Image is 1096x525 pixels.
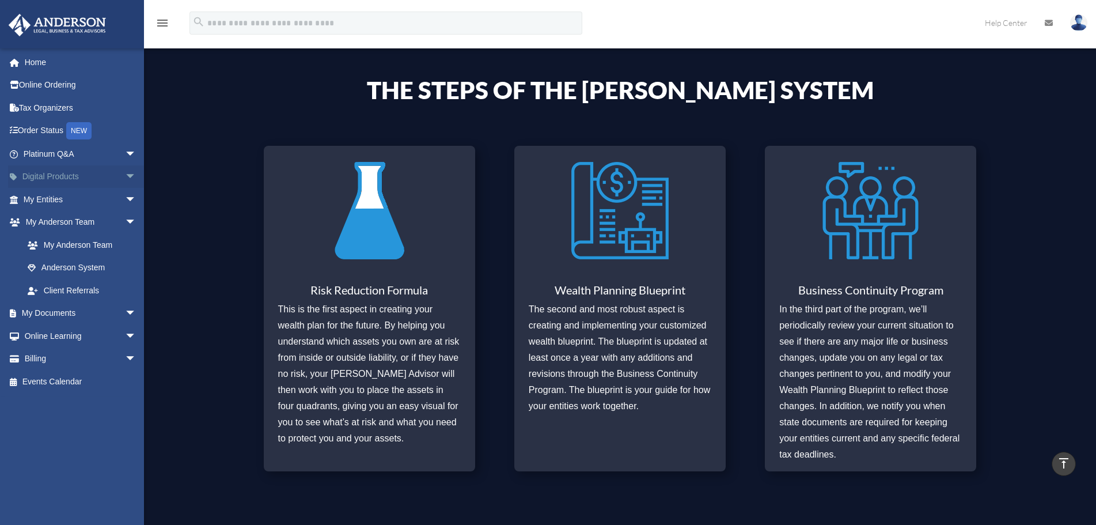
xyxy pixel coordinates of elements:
span: arrow_drop_down [125,348,148,371]
a: Tax Organizers [8,96,154,119]
a: vertical_align_top [1052,452,1076,476]
i: vertical_align_top [1057,456,1071,470]
img: Anderson Advisors Platinum Portal [5,14,109,36]
i: search [192,16,205,28]
a: My Anderson Team [16,233,154,256]
a: Platinum Q&Aarrow_drop_down [8,142,154,165]
a: Events Calendar [8,370,154,393]
i: menu [156,16,169,30]
a: Home [8,51,154,74]
span: arrow_drop_down [125,142,148,166]
h4: The Steps of the [PERSON_NAME] System [309,78,931,108]
div: NEW [66,122,92,139]
p: The second and most robust aspect is creating and implementing your customized wealth blueprint. ... [529,301,711,414]
span: arrow_drop_down [125,165,148,189]
a: Order StatusNEW [8,119,154,143]
img: User Pic [1070,14,1087,31]
h3: Wealth Planning Blueprint [529,284,711,301]
a: Billingarrow_drop_down [8,348,154,371]
a: My Anderson Teamarrow_drop_down [8,211,154,234]
a: menu [156,20,169,30]
p: In the third part of the program, we’ll periodically review your current situation to see if ther... [779,301,962,463]
img: Risk Reduction Formula [321,154,418,267]
p: This is the first aspect in creating your wealth plan for the future. By helping you understand w... [278,301,461,447]
span: arrow_drop_down [125,188,148,211]
a: Digital Productsarrow_drop_down [8,165,154,188]
a: My Documentsarrow_drop_down [8,302,154,325]
span: arrow_drop_down [125,324,148,348]
a: Client Referrals [16,279,154,302]
a: Online Ordering [8,74,154,97]
h3: Business Continuity Program [779,284,962,301]
a: My Entitiesarrow_drop_down [8,188,154,211]
a: Anderson System [16,256,148,280]
img: Wealth Planning Blueprint [571,154,669,267]
span: arrow_drop_down [125,211,148,235]
a: Online Learningarrow_drop_down [8,324,154,348]
img: Business Continuity Program [822,154,919,267]
span: arrow_drop_down [125,302,148,326]
h3: Risk Reduction Formula [278,284,461,301]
